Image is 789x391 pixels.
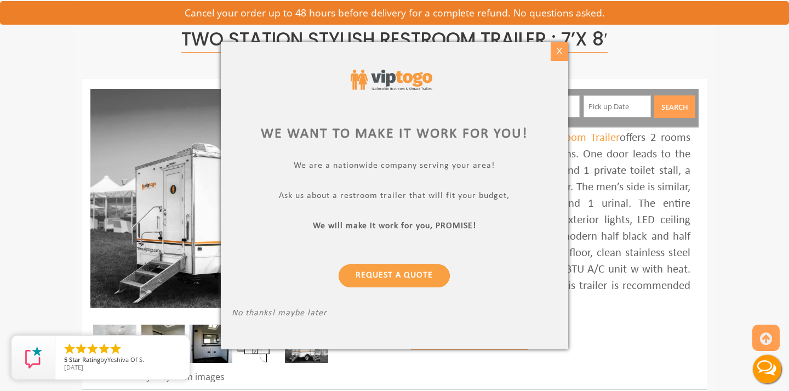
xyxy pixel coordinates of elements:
[22,347,44,369] img: Review Rating
[69,355,100,364] span: Star Rating
[64,355,67,364] span: 5
[339,264,450,287] a: Request a Quote
[107,355,144,364] span: Yeshiva Of S.
[75,342,88,355] li: 
[351,70,432,90] img: viptogo logo
[313,221,476,230] b: We will make it work for you, PROMISE!
[551,42,568,61] div: X
[63,342,76,355] li: 
[232,160,557,173] p: We are a nationwide company serving your area!
[64,356,181,364] span: by
[98,342,111,355] li: 
[64,363,83,371] span: [DATE]
[232,190,557,203] p: Ask us about a restroom trailer that will fit your budget,
[109,342,122,355] li: 
[745,347,789,391] button: Live Chat
[232,123,557,144] div: We want to make it work for you!
[232,308,557,320] p: No thanks! maybe later
[86,342,99,355] li: 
